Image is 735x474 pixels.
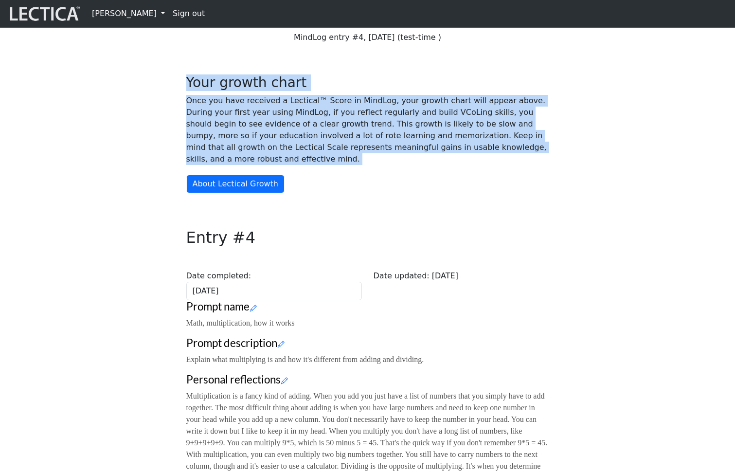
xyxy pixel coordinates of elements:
h3: Prompt name [186,300,549,313]
p: MindLog entry #4, [DATE] (test-time ) [186,32,549,43]
a: Sign out [169,4,209,23]
h3: Prompt description [186,337,549,350]
p: Math, multiplication, how it works [186,317,549,329]
p: Explain what multiplying is and how it's different from adding and dividing. [186,354,549,365]
div: Date updated: [DATE] [368,270,555,300]
h3: Personal reflections [186,373,549,386]
button: About Lectical Growth [186,175,285,193]
img: lecticalive [7,4,80,23]
h3: Your growth chart [186,74,549,91]
label: Date completed: [186,270,251,282]
p: Once you have received a Lectical™ Score in MindLog, your growth chart will appear above. During ... [186,95,549,165]
h2: Entry #4 [180,228,555,247]
a: [PERSON_NAME] [88,4,169,23]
